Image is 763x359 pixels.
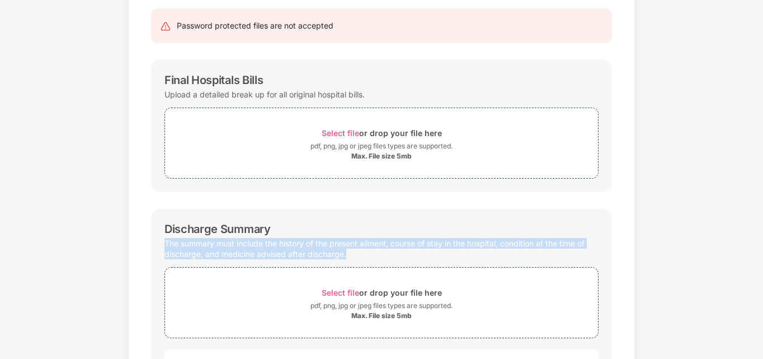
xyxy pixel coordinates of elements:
div: Upload a detailed break up for all original hospital bills. [164,87,365,102]
div: Max. File size 5mb [351,152,412,161]
div: Final Hospitals Bills [164,73,263,87]
div: The summary must include the history of the present ailment, course of stay in the hospital, cond... [164,236,599,262]
span: Select file [322,288,359,297]
div: or drop your file here [322,285,442,300]
img: svg+xml;base64,PHN2ZyB4bWxucz0iaHR0cDovL3d3dy53My5vcmcvMjAwMC9zdmciIHdpZHRoPSIyNCIgaGVpZ2h0PSIyNC... [160,21,171,32]
div: Max. File size 5mb [351,311,412,320]
div: Discharge Summary [164,222,271,236]
div: or drop your file here [322,125,442,141]
span: Select fileor drop your file herepdf, png, jpg or jpeg files types are supported.Max. File size 5mb [165,116,598,170]
div: Password protected files are not accepted [177,20,333,32]
div: pdf, png, jpg or jpeg files types are supported. [310,141,453,152]
span: Select fileor drop your file herepdf, png, jpg or jpeg files types are supported.Max. File size 5mb [165,276,598,329]
span: Select file [322,128,359,138]
div: pdf, png, jpg or jpeg files types are supported. [310,300,453,311]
